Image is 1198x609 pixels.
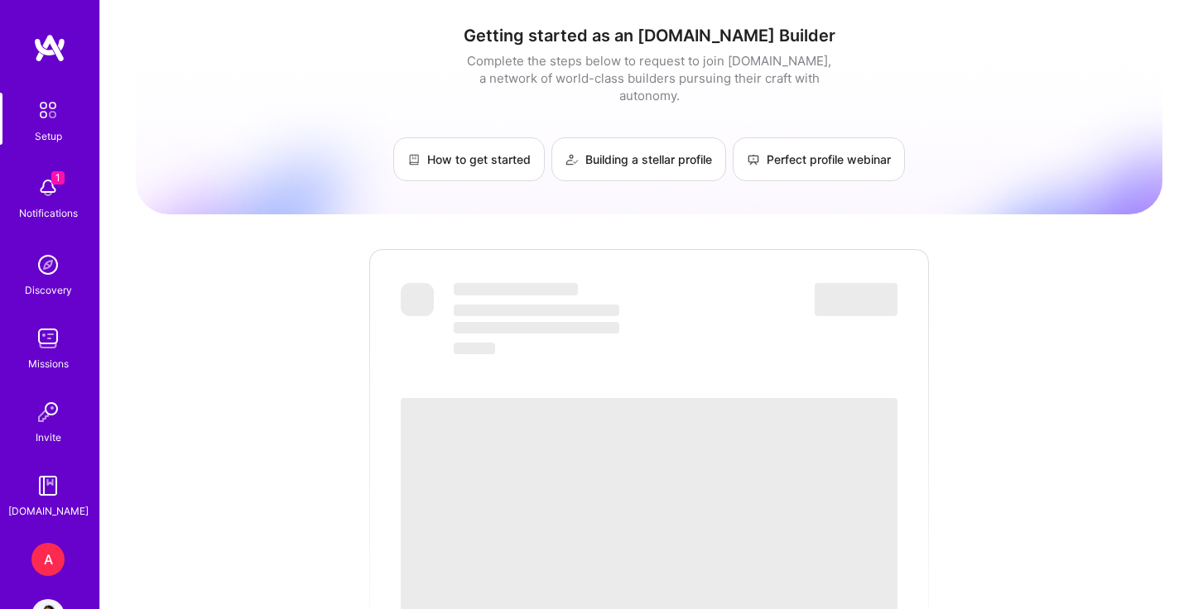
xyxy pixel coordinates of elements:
span: ‌ [454,322,619,333]
span: ‌ [454,283,578,295]
img: Perfect profile webinar [747,153,760,166]
div: Invite [36,429,61,446]
img: guide book [31,469,65,502]
span: ‌ [454,304,619,316]
span: 1 [51,171,65,185]
a: A [27,543,69,576]
div: Notifications [19,204,78,222]
img: teamwork [31,322,65,355]
div: Complete the steps below to request to join [DOMAIN_NAME], a network of world-class builders purs... [463,52,835,104]
div: Missions [28,355,69,372]
img: Invite [31,396,65,429]
h1: Getting started as an [DOMAIN_NAME] Builder [136,26,1162,46]
span: ‌ [815,283,897,316]
img: bell [31,171,65,204]
div: [DOMAIN_NAME] [8,502,89,520]
div: Discovery [25,281,72,299]
div: A [31,543,65,576]
a: How to get started [393,137,545,181]
img: How to get started [407,153,421,166]
span: ‌ [454,343,495,354]
img: logo [33,33,66,63]
img: setup [31,93,65,127]
span: ‌ [401,283,434,316]
div: Setup [35,127,62,145]
a: Building a stellar profile [551,137,726,181]
a: Perfect profile webinar [733,137,905,181]
img: discovery [31,248,65,281]
img: Building a stellar profile [565,153,579,166]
